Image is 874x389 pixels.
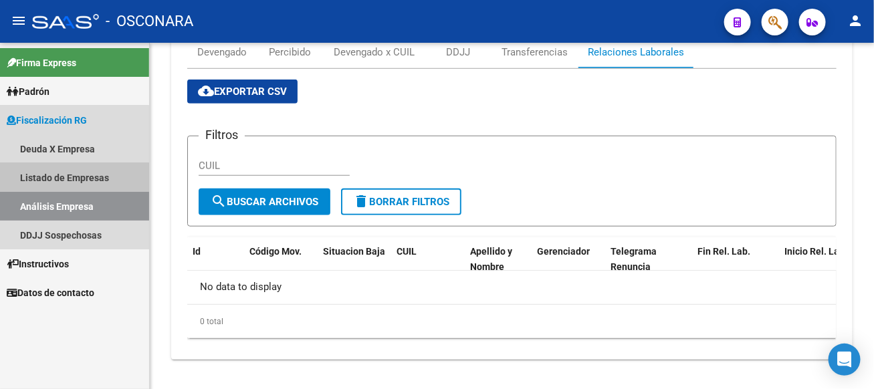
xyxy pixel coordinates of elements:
[211,196,318,208] span: Buscar Archivos
[334,45,415,59] div: Devengado x CUIL
[11,13,27,29] mat-icon: menu
[7,257,69,271] span: Instructivos
[502,45,568,59] div: Transferencias
[847,13,863,29] mat-icon: person
[318,237,391,296] datatable-header-cell: Situacion Baja
[391,237,465,296] datatable-header-cell: CUIL
[611,246,657,272] span: Telegrama Renuncia
[269,45,312,59] div: Percibido
[187,305,837,338] div: 0 total
[187,80,298,104] button: Exportar CSV
[353,196,449,208] span: Borrar Filtros
[199,188,330,215] button: Buscar Archivos
[7,84,49,99] span: Padrón
[537,246,590,257] span: Gerenciador
[193,246,201,257] span: Id
[187,271,837,304] div: No data to display
[199,126,245,144] h3: Filtros
[353,193,369,209] mat-icon: delete
[198,86,287,98] span: Exportar CSV
[341,188,461,215] button: Borrar Filtros
[605,237,692,296] datatable-header-cell: Telegrama Renuncia
[397,246,417,257] span: CUIL
[197,45,247,59] div: Devengado
[7,285,94,300] span: Datos de contacto
[829,344,861,376] div: Open Intercom Messenger
[106,7,193,36] span: - OSCONARA
[588,45,684,59] div: Relaciones Laborales
[211,193,227,209] mat-icon: search
[784,246,847,257] span: Inicio Rel. Lab.
[465,237,532,296] datatable-header-cell: Apellido y Nombre
[470,246,512,272] span: Apellido y Nombre
[446,45,470,59] div: DDJJ
[7,55,76,70] span: Firma Express
[779,237,866,296] datatable-header-cell: Inicio Rel. Lab.
[323,246,385,257] span: Situacion Baja
[692,237,779,296] datatable-header-cell: Fin Rel. Lab.
[697,246,750,257] span: Fin Rel. Lab.
[7,113,87,128] span: Fiscalización RG
[187,237,244,296] datatable-header-cell: Id
[198,83,214,99] mat-icon: cloud_download
[532,237,605,296] datatable-header-cell: Gerenciador
[249,246,302,257] span: Código Mov.
[244,237,318,296] datatable-header-cell: Código Mov.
